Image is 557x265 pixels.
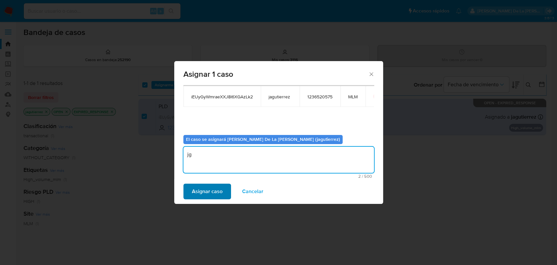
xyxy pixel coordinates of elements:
b: El caso se asignará [PERSON_NAME] De La [PERSON_NAME] (jagutierrez) [186,136,340,142]
span: Máximo 500 caracteres [185,174,372,178]
button: icon-button [373,92,381,100]
textarea: jg [183,147,374,173]
button: Cerrar ventana [368,71,374,77]
div: assign-modal [174,61,383,204]
button: Asignar caso [183,184,231,199]
span: MLM [348,94,358,100]
span: Cancelar [242,184,263,199]
span: jagutierrez [269,94,292,100]
span: Asignar 1 caso [183,70,368,78]
span: iEUyGyWmraeXXJ8l6XGAzLk2 [191,94,253,100]
span: Asignar caso [192,184,223,199]
span: 1236520575 [307,94,333,100]
button: Cancelar [234,184,272,199]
